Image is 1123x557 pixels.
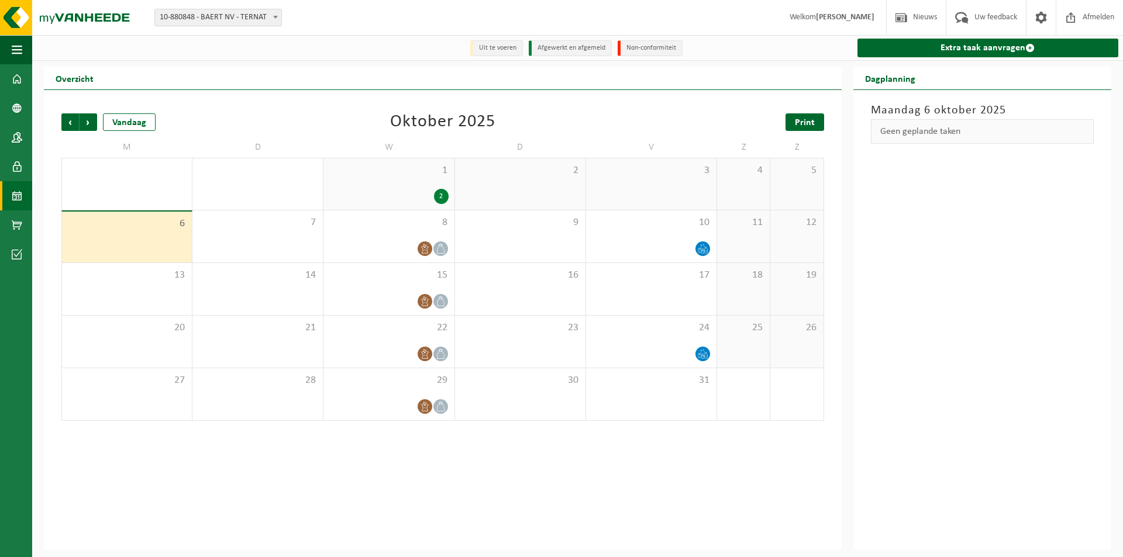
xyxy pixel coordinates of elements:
[795,118,815,127] span: Print
[198,216,317,229] span: 7
[776,216,817,229] span: 12
[198,321,317,334] span: 21
[68,321,186,334] span: 20
[329,164,448,177] span: 1
[717,137,770,158] td: Z
[192,137,323,158] td: D
[198,374,317,387] span: 28
[723,321,764,334] span: 25
[323,137,454,158] td: W
[155,9,281,26] span: 10-880848 - BAERT NV - TERNAT
[329,269,448,282] span: 15
[61,113,79,131] span: Vorige
[461,164,580,177] span: 2
[871,119,1094,144] div: Geen geplande taken
[44,67,105,89] h2: Overzicht
[80,113,97,131] span: Volgende
[329,374,448,387] span: 29
[434,189,449,204] div: 2
[461,374,580,387] span: 30
[816,13,874,22] strong: [PERSON_NAME]
[723,216,764,229] span: 11
[871,102,1094,119] h3: Maandag 6 oktober 2025
[618,40,683,56] li: Non-conformiteit
[592,321,711,334] span: 24
[68,269,186,282] span: 13
[103,113,156,131] div: Vandaag
[853,67,927,89] h2: Dagplanning
[68,217,186,230] span: 6
[61,137,192,158] td: M
[198,269,317,282] span: 14
[770,137,824,158] td: Z
[723,164,764,177] span: 4
[592,374,711,387] span: 31
[586,137,717,158] td: V
[723,269,764,282] span: 18
[461,216,580,229] span: 9
[776,321,817,334] span: 26
[470,40,523,56] li: Uit te voeren
[329,216,448,229] span: 8
[461,321,580,334] span: 23
[329,321,448,334] span: 22
[529,40,612,56] li: Afgewerkt en afgemeld
[68,374,186,387] span: 27
[592,269,711,282] span: 17
[786,113,824,131] a: Print
[776,269,817,282] span: 19
[857,39,1118,57] a: Extra taak aanvragen
[390,113,495,131] div: Oktober 2025
[592,216,711,229] span: 10
[776,164,817,177] span: 5
[592,164,711,177] span: 3
[154,9,282,26] span: 10-880848 - BAERT NV - TERNAT
[455,137,586,158] td: D
[461,269,580,282] span: 16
